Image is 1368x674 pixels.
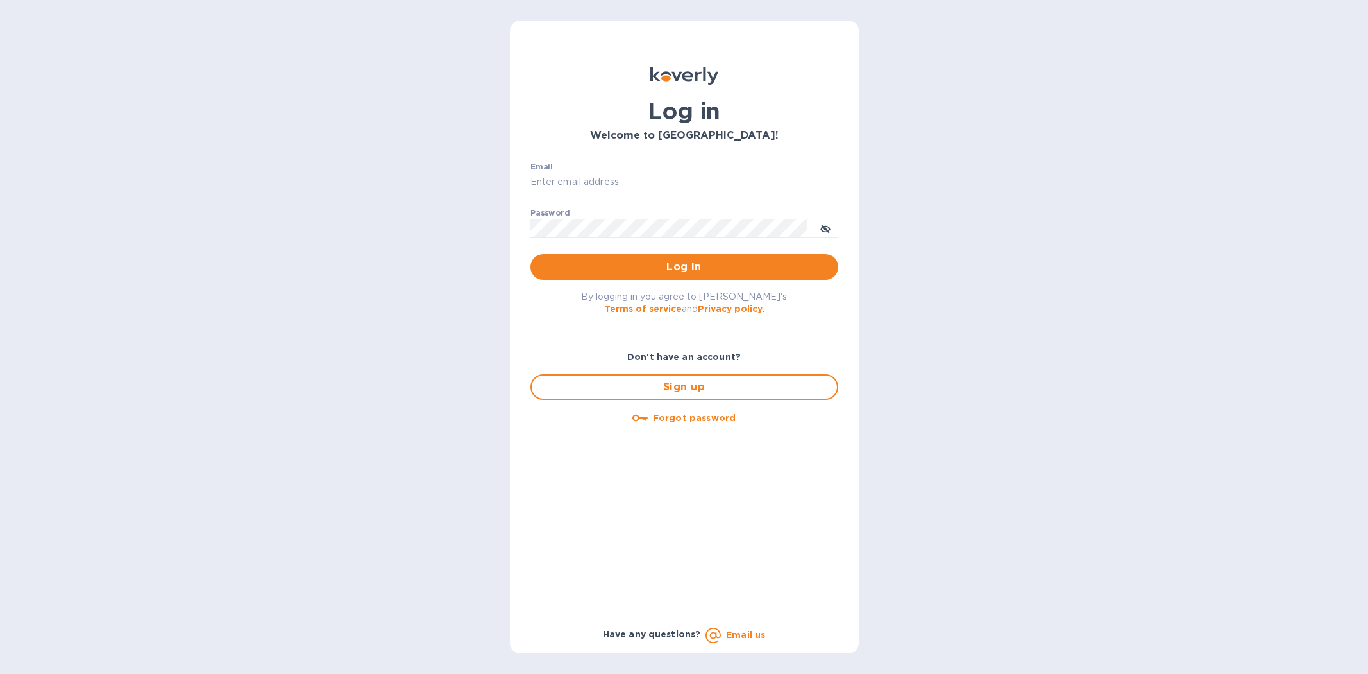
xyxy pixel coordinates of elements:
[530,209,570,217] label: Password
[698,304,763,314] a: Privacy policy
[530,98,838,125] h1: Log in
[813,215,838,241] button: toggle password visibility
[650,67,718,85] img: Koverly
[604,304,682,314] a: Terms of service
[530,173,838,192] input: Enter email address
[530,374,838,400] button: Sign up
[653,413,736,423] u: Forgot password
[530,163,553,171] label: Email
[541,259,828,275] span: Log in
[530,130,838,142] h3: Welcome to [GEOGRAPHIC_DATA]!
[726,630,765,640] a: Email us
[603,629,701,639] b: Have any questions?
[627,352,741,362] b: Don't have an account?
[542,379,827,395] span: Sign up
[581,291,787,314] span: By logging in you agree to [PERSON_NAME]'s and .
[530,254,838,280] button: Log in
